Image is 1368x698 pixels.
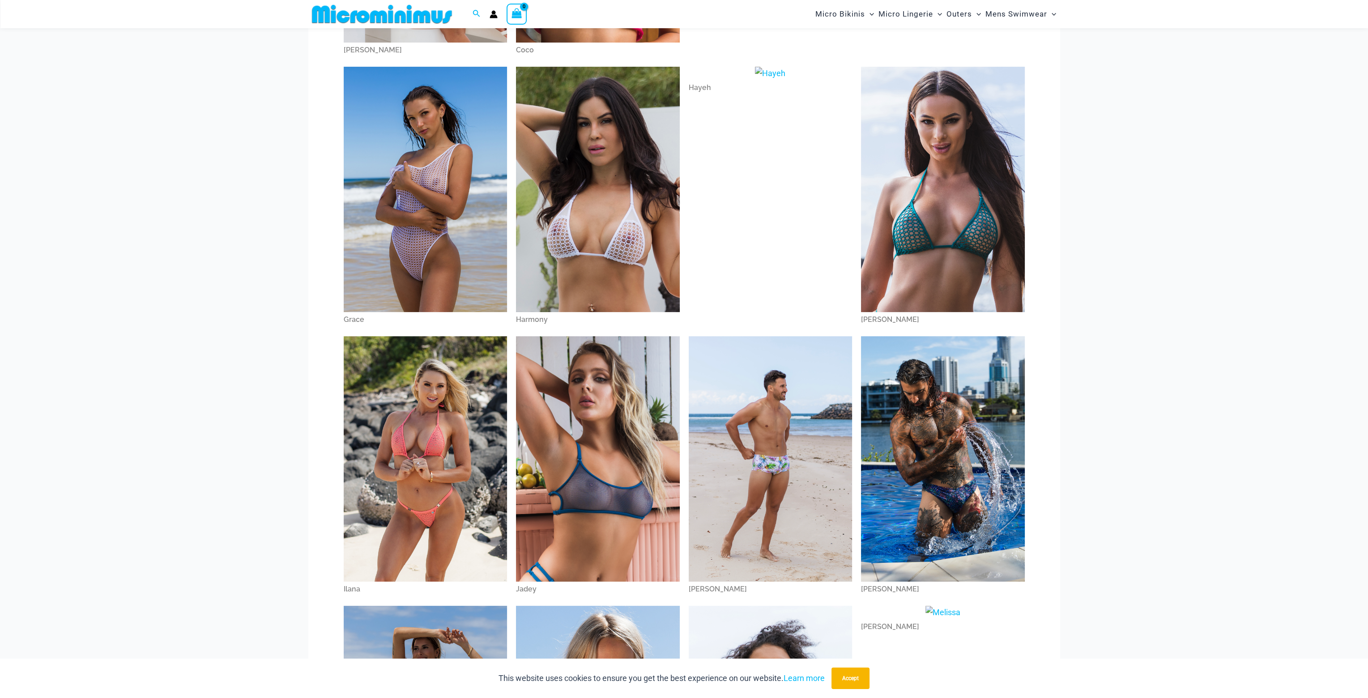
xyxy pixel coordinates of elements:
div: [PERSON_NAME] [861,619,1025,634]
div: [PERSON_NAME] [344,43,507,58]
img: Jadey [516,336,680,582]
a: Micro BikinisMenu ToggleMenu Toggle [813,3,876,26]
img: Hayeh [755,67,785,80]
div: [PERSON_NAME] [861,582,1025,597]
img: MM SHOP LOGO FLAT [308,4,456,24]
img: Harmony [516,67,680,313]
div: Grace [344,312,507,327]
span: Menu Toggle [933,3,942,26]
div: Ilana [344,582,507,597]
a: IlanaIlana [344,336,507,597]
span: Menu Toggle [972,3,981,26]
span: Menu Toggle [865,3,874,26]
p: This website uses cookies to ensure you get the best experience on our website. [499,672,825,685]
nav: Site Navigation [812,1,1060,27]
a: Melissa[PERSON_NAME] [861,606,1025,634]
img: Ilana [344,336,507,582]
div: [PERSON_NAME] [861,312,1025,327]
img: Jay [861,336,1025,582]
a: HayehHayeh [689,67,852,95]
a: James[PERSON_NAME] [689,336,852,597]
a: Jay[PERSON_NAME] [861,336,1025,597]
a: GraceGrace [344,67,507,327]
a: Search icon link [473,9,481,20]
span: Menu Toggle [1047,3,1056,26]
div: Jadey [516,582,680,597]
span: Micro Bikinis [815,3,865,26]
a: Account icon link [490,10,498,18]
div: Harmony [516,312,680,327]
span: Outers [946,3,972,26]
img: Melissa [925,606,960,619]
a: Mens SwimwearMenu ToggleMenu Toggle [983,3,1058,26]
a: JadeyJadey [516,336,680,597]
a: HarmonyHarmony [516,67,680,327]
img: Heather [861,67,1025,312]
div: Coco [516,43,680,58]
div: Hayeh [689,80,852,95]
a: View Shopping Cart, empty [507,4,527,24]
div: [PERSON_NAME] [689,582,852,597]
span: Mens Swimwear [985,3,1047,26]
img: James [689,336,852,582]
span: Micro Lingerie [878,3,933,26]
button: Accept [831,668,869,689]
a: Heather[PERSON_NAME] [861,67,1025,327]
a: OutersMenu ToggleMenu Toggle [944,3,983,26]
a: Learn more [784,673,825,683]
a: Micro LingerieMenu ToggleMenu Toggle [876,3,944,26]
img: Grace [344,67,507,312]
